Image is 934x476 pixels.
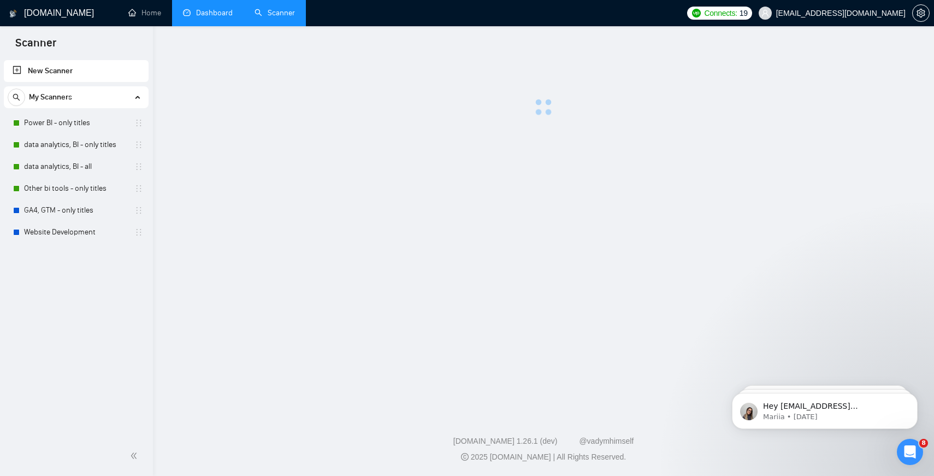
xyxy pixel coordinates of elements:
span: holder [134,162,143,171]
a: searchScanner [255,8,295,17]
li: My Scanners [4,86,149,243]
iframe: Intercom live chat [897,439,923,465]
a: GA4, GTM - only titles [24,199,128,221]
span: search [8,93,25,101]
span: holder [134,119,143,127]
span: user [761,9,769,17]
button: setting [912,4,930,22]
img: logo [9,5,17,22]
span: 8 [919,439,928,448]
img: upwork-logo.png [692,9,701,17]
span: Scanner [7,35,65,58]
span: Connects: [704,7,737,19]
a: data analytics, BI - only titles [24,134,128,156]
a: @vadymhimself [579,437,634,445]
div: 2025 [DOMAIN_NAME] | All Rights Reserved. [162,451,925,463]
a: setting [912,9,930,17]
span: double-left [130,450,141,461]
span: copyright [461,453,469,461]
a: homeHome [128,8,161,17]
button: search [8,89,25,106]
span: holder [134,184,143,193]
span: My Scanners [29,86,72,108]
a: [DOMAIN_NAME] 1.26.1 (dev) [453,437,558,445]
a: data analytics, BI - all [24,156,128,178]
a: Power BI - only titles [24,112,128,134]
a: New Scanner [13,60,140,82]
span: 19 [740,7,748,19]
span: holder [134,228,143,237]
span: holder [134,206,143,215]
a: dashboardDashboard [183,8,233,17]
span: holder [134,140,143,149]
span: Hey [EMAIL_ADDRESS][DOMAIN_NAME], Looks like your Upwork agency Softrock Digital LLP ran out of c... [48,32,188,181]
a: Other bi tools - only titles [24,178,128,199]
p: Message from Mariia, sent 1d ago [48,42,188,52]
iframe: Intercom notifications message [716,370,934,446]
a: Website Development [24,221,128,243]
li: New Scanner [4,60,149,82]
